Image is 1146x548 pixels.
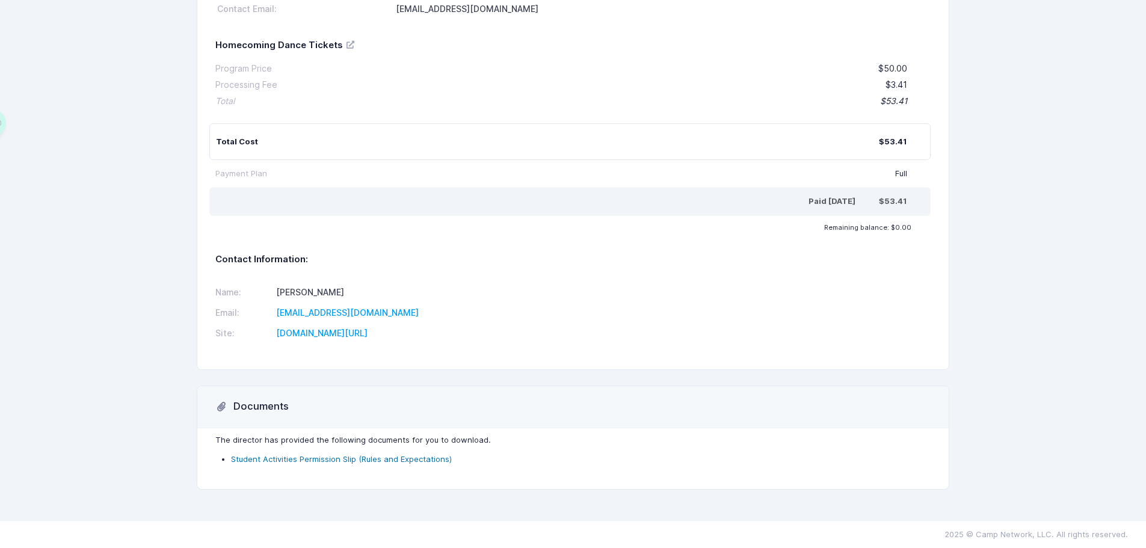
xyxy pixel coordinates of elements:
div: [EMAIL_ADDRESS][DOMAIN_NAME] [394,3,931,16]
td: Site: [215,324,273,344]
div: Total [215,95,235,108]
span: $50.00 [878,63,907,73]
a: [EMAIL_ADDRESS][DOMAIN_NAME] [276,307,419,318]
div: Contact Email: [215,3,394,16]
td: Email: [215,303,273,324]
div: Processing Fee [215,79,277,91]
div: Program Price [215,63,272,75]
a: Student Activities Permission Slip (Rules and Expectations) [231,454,452,464]
a: [DOMAIN_NAME][URL] [276,328,368,338]
div: Remaining balance: $0.00 [209,224,917,231]
div: Payment Plan [215,168,267,180]
div: Full [267,168,908,180]
h3: Documents [233,401,289,413]
div: $53.41 [879,195,907,208]
div: $53.41 [879,136,907,148]
a: View Registration Details [347,39,356,50]
div: Paid [DATE] [218,195,880,208]
span: 2025 © Camp Network, LLC. All rights reserved. [944,529,1128,539]
td: [PERSON_NAME] [272,283,557,303]
div: $3.41 [277,79,908,91]
div: Total Cost [216,136,880,148]
h5: Homecoming Dance Tickets [215,40,357,51]
h5: Contact Information: [215,254,931,265]
div: $53.41 [235,95,908,108]
td: Name: [215,283,273,303]
p: The director has provided the following documents for you to download. [215,434,931,446]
